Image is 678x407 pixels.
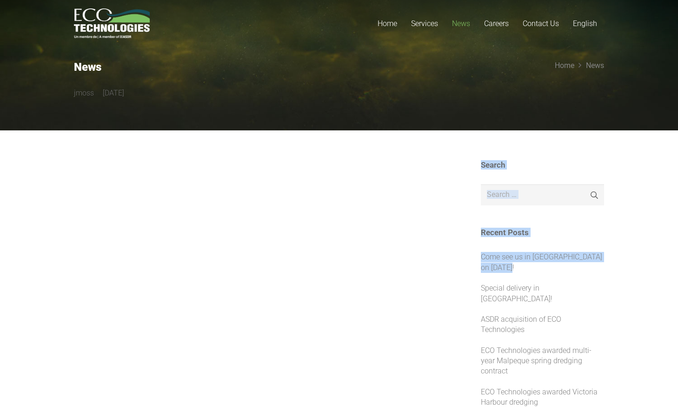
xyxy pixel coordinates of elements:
span: Home [378,19,397,28]
a: ECO Technologies awarded Victoria Harbour dredging [481,387,598,407]
a: Come see us in [GEOGRAPHIC_DATA] on [DATE]! [481,252,602,271]
h3: Recent Posts [481,228,604,237]
a: Special delivery in [GEOGRAPHIC_DATA]! [481,284,552,303]
a: logo_EcoTech_ASDR_RGB [74,8,150,39]
a: Home [555,61,574,70]
time: 8 December 2021 at 01:18:22 America/Moncton [103,86,124,101]
a: jmoss [74,86,94,101]
span: English [573,19,597,28]
span: Careers [484,19,509,28]
a: ECO Technologies awarded multi-year Malpeque spring dredging contract [481,346,592,376]
h3: Search [481,160,604,170]
h2: News [74,61,412,75]
span: Services [411,19,438,28]
a: News [586,61,604,70]
span: Contact Us [523,19,559,28]
span: News [452,19,470,28]
a: ASDR acquisition of ECO Technologies [481,315,561,334]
